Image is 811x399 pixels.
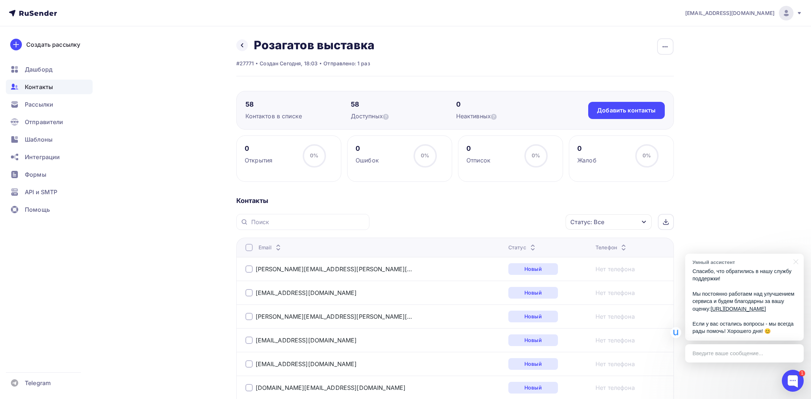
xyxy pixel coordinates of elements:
a: Нет телефона [595,336,635,345]
span: Шаблоны [25,135,53,144]
a: [EMAIL_ADDRESS][DOMAIN_NAME] [256,337,357,344]
span: Контакты [25,83,53,91]
a: Отправители [6,115,93,129]
div: Контакты [236,196,674,205]
div: Добавить контакты [597,106,656,115]
div: Создать рассылку [26,40,80,49]
span: [EMAIL_ADDRESS][DOMAIN_NAME] [685,9,775,17]
a: Дашборд [6,62,93,77]
a: Формы [6,167,93,182]
span: 0% [421,152,429,158]
div: 1 [799,370,805,376]
div: Email [259,244,283,251]
div: Отправлено: 1 раз [323,60,370,67]
div: Телефон [595,244,628,251]
div: Умный ассистент [692,259,789,266]
a: Нет телефона [595,265,635,273]
span: Дашборд [25,65,53,74]
div: Новый [508,263,558,275]
div: 58 [245,100,351,109]
a: Контакты [6,80,93,94]
a: Нет телефона [595,383,635,392]
span: 0% [532,152,540,158]
p: Спасибо, что обратились в нашу службу поддержки! Мы постоянно работаем над улучшением сервиса и б... [692,268,796,335]
a: Нет телефона [595,288,635,297]
img: Умный ассистент [670,327,681,338]
div: Новый [508,287,558,299]
a: [PERSON_NAME][EMAIL_ADDRESS][PERSON_NAME][DOMAIN_NAME] [256,265,412,273]
div: Новый [508,382,558,394]
a: [DOMAIN_NAME][EMAIL_ADDRESS][DOMAIN_NAME] [256,384,406,391]
a: [EMAIL_ADDRESS][DOMAIN_NAME] [256,289,357,296]
div: 58 [351,100,456,109]
a: Нет телефона [595,312,635,321]
div: Отписок [466,156,490,165]
button: Статус: Все [565,214,652,230]
div: Статус: Все [570,218,604,226]
span: 0% [310,152,318,158]
div: 0 [577,144,597,153]
div: #27771 [236,60,254,67]
span: 0% [643,152,651,158]
div: Статус [508,244,537,251]
div: Создан Сегодня, 18:03 [260,60,318,67]
span: Интеграции [25,153,60,161]
div: Ошибок [356,156,379,165]
div: Новый [508,334,558,346]
div: Жалоб [577,156,597,165]
a: Нет телефона [595,360,635,368]
span: Формы [25,170,46,179]
div: 0 [466,144,490,153]
a: [URL][DOMAIN_NAME] [711,306,766,312]
span: Рассылки [25,100,53,109]
div: 0 [245,144,272,153]
a: Рассылки [6,97,93,112]
div: 0 [456,100,562,109]
div: Открытия [245,156,272,165]
a: [EMAIL_ADDRESS][DOMAIN_NAME] [685,6,802,20]
div: Контактов в списке [245,112,351,120]
span: Помощь [25,205,50,214]
div: Новый [508,311,558,322]
a: [PERSON_NAME][EMAIL_ADDRESS][PERSON_NAME][PERSON_NAME][DOMAIN_NAME] [256,313,412,320]
span: API и SMTP [25,188,57,196]
div: Введите ваше сообщение... [685,344,804,362]
div: Доступных [351,112,456,120]
div: 0 [356,144,379,153]
div: Новый [508,358,558,370]
h2: Розагатов выставка [254,38,375,53]
span: Отправители [25,118,63,126]
span: Telegram [25,379,51,387]
div: Неактивных [456,112,562,120]
a: [EMAIL_ADDRESS][DOMAIN_NAME] [256,360,357,368]
input: Поиск [251,218,365,226]
a: Шаблоны [6,132,93,147]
